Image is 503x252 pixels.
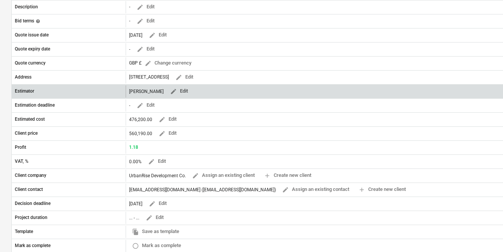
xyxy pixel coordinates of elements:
[136,3,155,11] span: Edit
[132,228,139,235] span: file_copy
[137,4,143,11] span: edit
[15,172,46,179] p: Client company
[132,241,181,250] span: Mark as complete
[15,200,50,207] p: Decision deadline
[129,74,169,80] p: [STREET_ADDRESS]
[129,29,170,41] div: [DATE]
[148,158,155,165] span: edit
[129,170,314,181] div: UrbanRise Development Co.
[132,243,139,249] span: radio_button_unchecked
[149,32,156,39] span: edit
[15,46,50,52] p: Quote expiry date
[158,115,177,124] span: Edit
[149,200,156,207] span: edit
[129,4,130,10] p: -
[137,46,143,53] span: edit
[264,171,311,180] span: Create new client
[148,157,166,166] span: Edit
[146,214,153,221] span: edit
[129,128,180,139] div: 560,190.00
[15,116,45,123] p: Estimated cost
[192,172,199,179] span: edit
[15,4,38,10] p: Description
[129,240,184,252] button: Mark as complete
[133,43,158,55] button: Edit
[15,18,40,24] div: Bid terms
[142,212,167,224] button: Edit
[15,102,55,109] p: Estimation deadline
[15,144,26,151] p: Profit
[145,213,164,222] span: Edit
[137,18,143,25] span: edit
[155,113,180,125] button: Edit
[129,43,158,55] div: -
[15,228,33,235] p: Template
[15,186,43,193] p: Client contact
[136,101,155,110] span: Edit
[148,31,167,39] span: Edit
[129,226,182,238] button: Save as template
[15,32,49,38] p: Quote issue date
[129,156,169,167] div: 0.00%
[15,243,50,249] p: Mark as complete
[129,99,158,111] div: -
[137,102,143,109] span: edit
[148,199,167,208] span: Edit
[15,130,38,137] p: Client price
[175,73,193,82] span: Edit
[358,186,365,193] span: add
[145,60,151,67] span: edit
[355,184,409,195] button: Create new client
[129,198,170,209] div: [DATE]
[34,19,40,24] span: help
[15,60,46,66] p: Quote currency
[155,128,180,139] button: Edit
[172,71,196,83] button: Edit
[189,170,258,181] button: Assign an existing client
[133,99,158,111] button: Edit
[129,212,167,224] div: ... - ...
[129,18,130,24] p: -
[145,59,191,68] span: Change currency
[145,198,170,209] button: Edit
[192,171,255,180] span: Assign an existing client
[261,170,314,181] button: Create new client
[158,129,177,138] span: Edit
[15,74,32,80] p: Address
[279,184,352,195] button: Assign an existing contact
[15,88,34,94] p: Estimator
[159,116,166,123] span: edit
[282,185,349,194] span: Assign an existing contact
[129,144,138,151] p: 1.18
[145,29,170,41] button: Edit
[129,113,180,125] div: 476,200.00
[133,1,158,13] button: Edit
[142,57,194,69] button: Change currency
[465,216,503,252] iframe: Chat Widget
[167,85,191,97] button: Edit
[133,15,158,27] button: Edit
[15,158,28,165] p: VAT, %
[145,156,169,167] button: Edit
[170,87,188,96] span: Edit
[129,60,142,66] span: GBP £
[282,186,289,193] span: edit
[358,185,406,194] span: Create new client
[170,88,177,95] span: edit
[264,172,271,179] span: add
[15,214,47,221] p: Project duration
[132,227,179,236] span: Save as template
[136,45,155,54] span: Edit
[159,130,166,137] span: edit
[129,85,191,97] div: [PERSON_NAME]
[136,17,155,25] span: Edit
[129,184,409,195] div: [EMAIL_ADDRESS][DOMAIN_NAME] ([EMAIL_ADDRESS][DOMAIN_NAME])
[175,74,182,81] span: edit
